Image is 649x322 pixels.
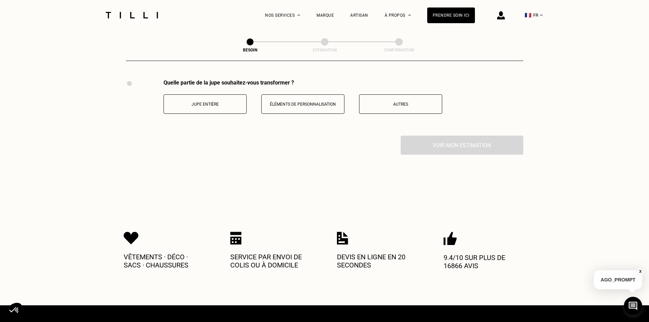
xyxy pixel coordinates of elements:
img: Menu déroulant [297,14,300,16]
img: Icon [337,232,348,245]
p: AGO_PROMPT [594,270,642,289]
p: Devis en ligne en 20 secondes [337,253,419,269]
button: Jupe entière [164,94,247,114]
p: 9.4/10 sur plus de 16866 avis [444,254,525,270]
img: Icon [444,232,457,245]
div: Confirmation [365,48,433,52]
img: Menu déroulant à propos [408,14,411,16]
span: 🇫🇷 [525,12,531,18]
button: X [637,268,644,275]
div: Besoin [216,48,284,52]
p: Vêtements · Déco · Sacs · Chaussures [124,253,205,269]
img: Logo du service de couturière Tilli [103,12,160,18]
p: Jupe entière [167,102,243,107]
p: Service par envoi de colis ou à domicile [230,253,312,269]
button: Éléments de personnalisation [261,94,344,114]
a: Artisan [350,13,368,18]
a: Marque [316,13,334,18]
img: menu déroulant [540,14,543,16]
img: Icon [230,232,242,245]
div: Quelle partie de la jupe souhaitez-vous transformer ? [164,79,442,86]
p: Autres [363,102,438,107]
button: Autres [359,94,442,114]
img: Icon [124,232,139,245]
div: Estimation [291,48,359,52]
p: Éléments de personnalisation [265,102,341,107]
a: Prendre soin ici [427,7,475,23]
img: icône connexion [497,11,505,19]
